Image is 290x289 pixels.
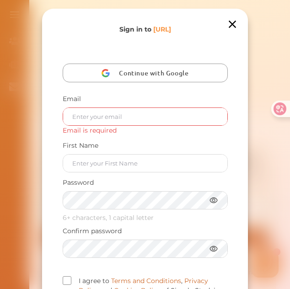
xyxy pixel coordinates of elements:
img: eye.3286bcf0.webp [209,195,218,205]
p: Password [63,178,228,187]
p: First Name [63,141,228,150]
img: eye.3286bcf0.webp [209,244,218,253]
p: Email [63,94,228,104]
p: Sign in to [119,25,171,34]
button: Continue with Google [63,64,228,82]
input: Enter your email [63,108,227,125]
span: [URL] [153,25,171,33]
input: Enter your First Name [63,155,227,172]
div: Email is required [63,126,228,135]
a: Terms and Conditions [111,277,181,285]
i: 1 [203,0,210,8]
p: Confirm password [63,226,228,236]
span: Continue with Google [119,64,193,82]
p: 6+ characters, 1 capital letter [63,213,228,223]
